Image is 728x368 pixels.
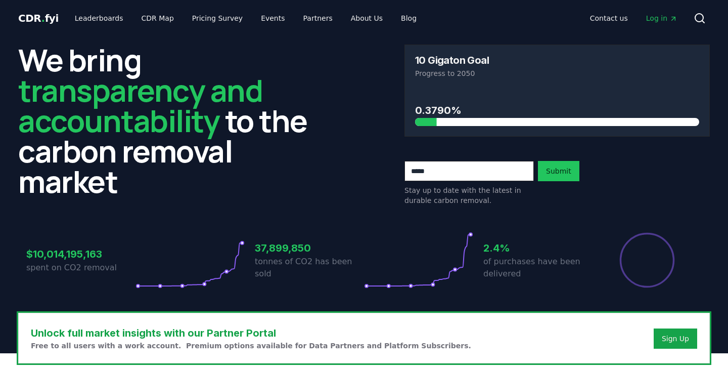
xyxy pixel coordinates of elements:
p: of purchases have been delivered [483,256,593,280]
button: Submit [538,161,579,181]
a: Sign Up [662,334,689,344]
h2: We bring to the carbon removal market [18,45,324,196]
a: Contact us [582,9,636,27]
button: Sign Up [654,329,697,349]
nav: Main [67,9,425,27]
h3: 0.3790% [415,103,699,118]
p: Free to all users with a work account. Premium options available for Data Partners and Platform S... [31,341,471,351]
span: . [41,12,45,24]
h3: 10 Gigaton Goal [415,55,489,65]
span: transparency and accountability [18,69,262,141]
span: Log in [646,13,677,23]
p: Stay up to date with the latest in durable carbon removal. [404,185,534,206]
p: Progress to 2050 [415,68,699,78]
nav: Main [582,9,686,27]
p: spent on CO2 removal [26,262,135,274]
span: CDR fyi [18,12,59,24]
h3: 2.4% [483,240,593,256]
a: Log in [638,9,686,27]
div: Percentage of sales delivered [619,232,675,289]
a: CDR.fyi [18,11,59,25]
a: Partners [295,9,341,27]
h3: Unlock full market insights with our Partner Portal [31,325,471,341]
h3: 37,899,850 [255,240,364,256]
a: Events [253,9,293,27]
p: tonnes of CO2 has been sold [255,256,364,280]
a: Leaderboards [67,9,131,27]
a: Blog [393,9,425,27]
h3: $10,014,195,163 [26,247,135,262]
a: CDR Map [133,9,182,27]
a: About Us [343,9,391,27]
a: Pricing Survey [184,9,251,27]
